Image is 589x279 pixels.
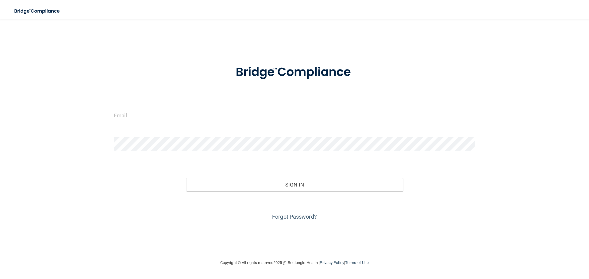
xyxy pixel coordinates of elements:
[345,260,369,265] a: Terms of Use
[272,213,317,220] a: Forgot Password?
[114,108,475,122] input: Email
[9,5,66,17] img: bridge_compliance_login_screen.278c3ca4.svg
[186,178,403,191] button: Sign In
[183,253,406,273] div: Copyright © All rights reserved 2025 @ Rectangle Health | |
[320,260,344,265] a: Privacy Policy
[223,56,366,88] img: bridge_compliance_login_screen.278c3ca4.svg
